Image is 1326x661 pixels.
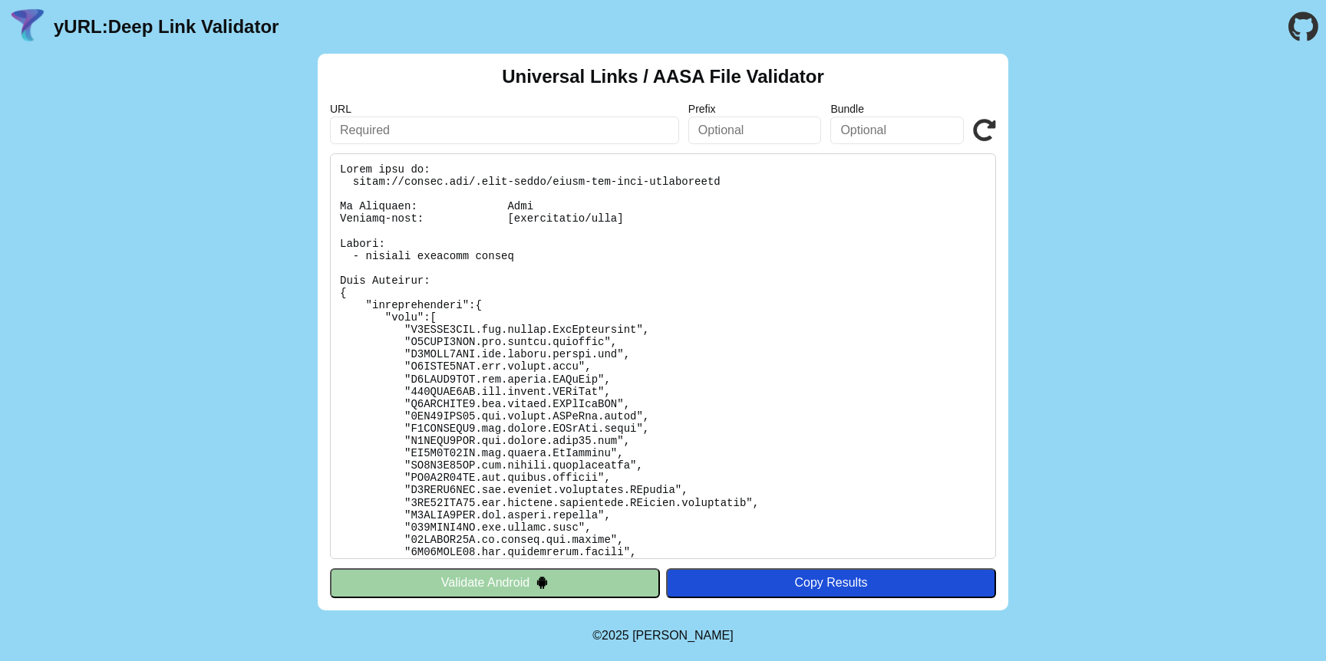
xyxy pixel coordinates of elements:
[830,117,964,144] input: Optional
[674,576,988,590] div: Copy Results
[592,610,733,661] footer: ©
[688,103,822,115] label: Prefix
[8,7,48,47] img: yURL Logo
[666,568,996,597] button: Copy Results
[602,629,629,642] span: 2025
[330,103,679,115] label: URL
[632,629,734,642] a: Michael Ibragimchayev's Personal Site
[536,576,549,589] img: droidIcon.svg
[688,117,822,144] input: Optional
[330,117,679,144] input: Required
[330,153,996,559] pre: Lorem ipsu do: sitam://consec.adi/.elit-seddo/eiusm-tem-inci-utlaboreetd Ma Aliquaen: Admi Veniam...
[830,103,964,115] label: Bundle
[54,16,279,38] a: yURL:Deep Link Validator
[502,66,824,87] h2: Universal Links / AASA File Validator
[330,568,660,597] button: Validate Android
